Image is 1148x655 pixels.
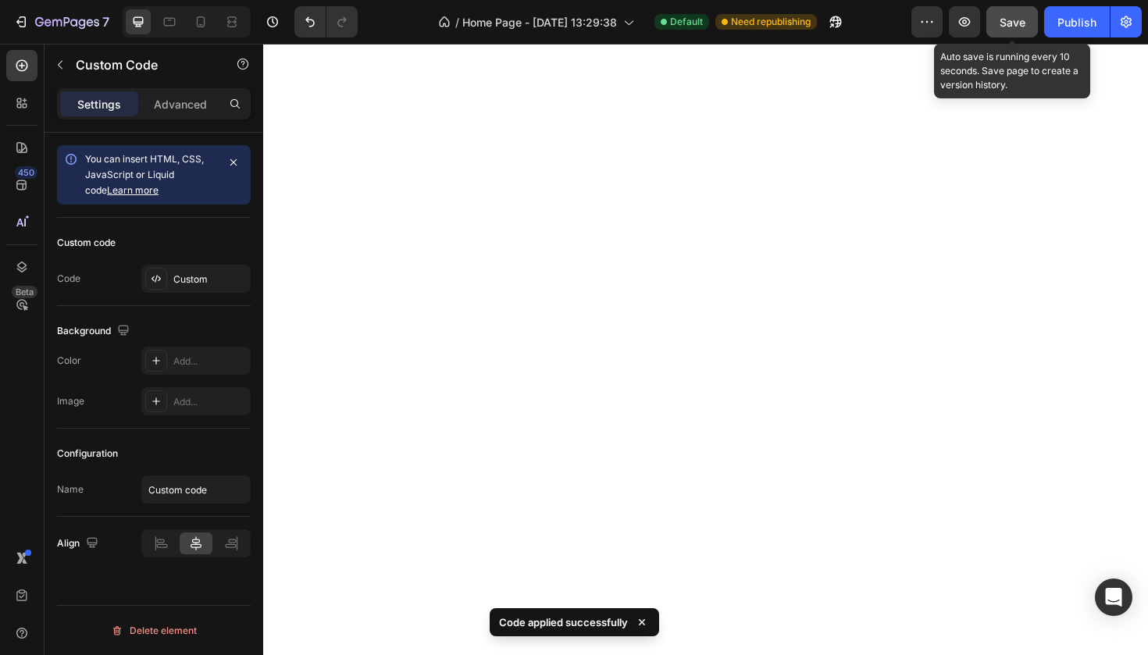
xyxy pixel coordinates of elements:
[455,14,459,30] span: /
[6,6,116,37] button: 7
[154,96,207,112] p: Advanced
[57,394,84,408] div: Image
[107,184,159,196] a: Learn more
[57,482,84,497] div: Name
[57,618,251,643] button: Delete element
[76,55,209,74] p: Custom Code
[57,447,118,461] div: Configuration
[111,621,197,640] div: Delete element
[294,6,358,37] div: Undo/Redo
[499,614,628,630] p: Code applied successfully
[731,15,811,29] span: Need republishing
[15,166,37,179] div: 450
[1000,16,1025,29] span: Save
[986,6,1038,37] button: Save
[1057,14,1096,30] div: Publish
[102,12,109,31] p: 7
[263,44,1148,655] iframe: Design area
[173,354,247,368] div: Add...
[57,321,133,342] div: Background
[77,96,121,112] p: Settings
[670,15,703,29] span: Default
[57,354,81,368] div: Color
[57,272,80,286] div: Code
[12,286,37,298] div: Beta
[85,153,204,196] span: You can insert HTML, CSS, JavaScript or Liquid code
[173,395,247,409] div: Add...
[462,14,617,30] span: Home Page - [DATE] 13:29:38
[57,533,102,554] div: Align
[57,236,116,250] div: Custom code
[1044,6,1110,37] button: Publish
[173,272,247,287] div: Custom
[1095,578,1132,616] div: Open Intercom Messenger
